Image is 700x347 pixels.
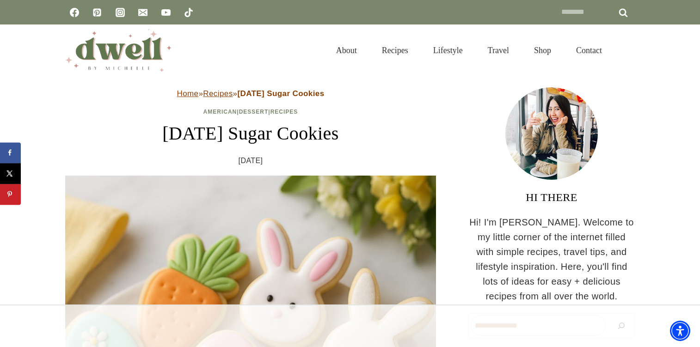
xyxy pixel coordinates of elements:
strong: [DATE] Sugar Cookies [237,89,324,98]
a: Contact [564,36,614,66]
span: » » [177,89,325,98]
a: Recipes [203,89,233,98]
a: YouTube [157,3,175,22]
h3: HI THERE [468,189,635,206]
a: Lifestyle [421,36,475,66]
a: Travel [475,36,522,66]
button: View Search Form [619,43,635,58]
img: DWELL by michelle [65,29,172,72]
a: Instagram [111,3,129,22]
a: Shop [522,36,564,66]
div: Accessibility Menu [670,321,690,341]
a: Recipes [369,36,421,66]
span: | | [203,109,298,115]
a: About [324,36,369,66]
a: Home [177,89,199,98]
a: TikTok [179,3,198,22]
a: American [203,109,237,115]
h1: [DATE] Sugar Cookies [65,120,436,147]
nav: Primary Navigation [324,36,614,66]
a: Recipes [270,109,298,115]
a: Dessert [239,109,269,115]
p: Hi! I'm [PERSON_NAME]. Welcome to my little corner of the internet filled with simple recipes, tr... [468,215,635,304]
time: [DATE] [239,155,263,167]
a: Facebook [65,3,84,22]
a: Email [134,3,152,22]
a: Pinterest [88,3,106,22]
